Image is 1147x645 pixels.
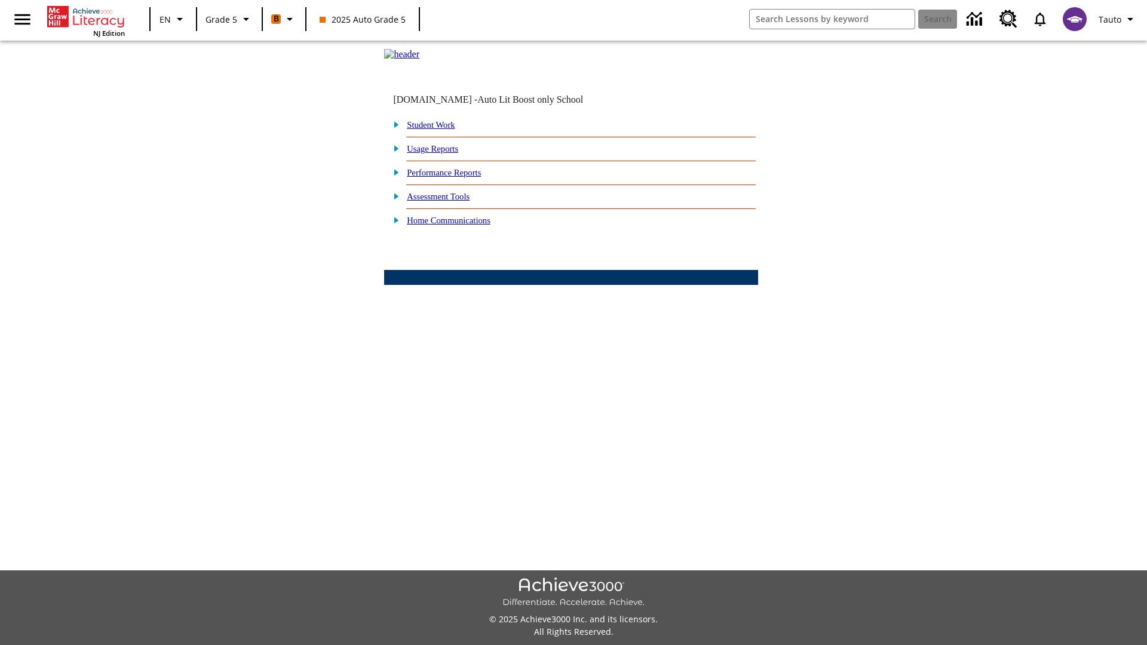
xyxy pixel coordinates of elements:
[154,8,192,30] button: Language: EN, Select a language
[266,8,302,30] button: Boost Class color is orange. Change class color
[393,94,613,105] td: [DOMAIN_NAME] -
[387,143,400,153] img: plus.gif
[93,29,125,38] span: NJ Edition
[1025,4,1056,35] a: Notifications
[407,192,470,201] a: Assessment Tools
[47,4,125,38] div: Home
[477,94,583,105] nobr: Auto Lit Boost only School
[959,3,992,36] a: Data Center
[274,11,279,26] span: B
[502,578,645,608] img: Achieve3000 Differentiate Accelerate Achieve
[320,13,406,26] span: 2025 Auto Grade 5
[407,144,458,153] a: Usage Reports
[1094,8,1142,30] button: Profile/Settings
[387,214,400,225] img: plus.gif
[206,13,237,26] span: Grade 5
[750,10,915,29] input: search field
[992,3,1025,35] a: Resource Center, Will open in new tab
[387,119,400,130] img: plus.gif
[387,167,400,177] img: plus.gif
[407,120,455,130] a: Student Work
[384,49,419,60] img: header
[1056,4,1094,35] button: Select a new avatar
[201,8,258,30] button: Grade: Grade 5, Select a grade
[160,13,171,26] span: EN
[407,168,481,177] a: Performance Reports
[387,191,400,201] img: plus.gif
[1099,13,1121,26] span: Tauto
[407,216,490,225] a: Home Communications
[1063,7,1087,31] img: avatar image
[5,2,40,37] button: Open side menu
